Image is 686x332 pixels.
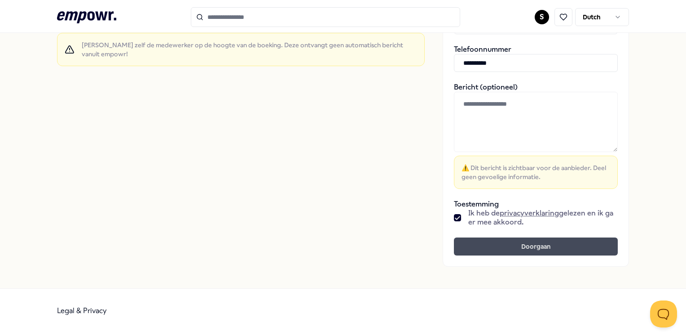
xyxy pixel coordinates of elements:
div: Toestemming [454,200,618,227]
iframe: Help Scout Beacon - Open [650,301,677,328]
span: [PERSON_NAME] zelf de medewerker op de hoogte van de boeking. Deze ontvangt geen automatisch beri... [82,40,417,58]
input: Search for products, categories or subcategories [191,7,460,27]
div: Bericht (optioneel) [454,83,618,189]
button: S [535,10,549,24]
div: Telefoonnummer [454,45,618,72]
span: Ik heb de gelezen en ik ga er mee akkoord. [468,209,618,227]
a: Legal & Privacy [57,306,107,315]
a: privacyverklaring [500,209,559,217]
button: Doorgaan [454,238,618,256]
span: ⚠️ Dit bericht is zichtbaar voor de aanbieder. Deel geen gevoelige informatie. [462,163,610,181]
